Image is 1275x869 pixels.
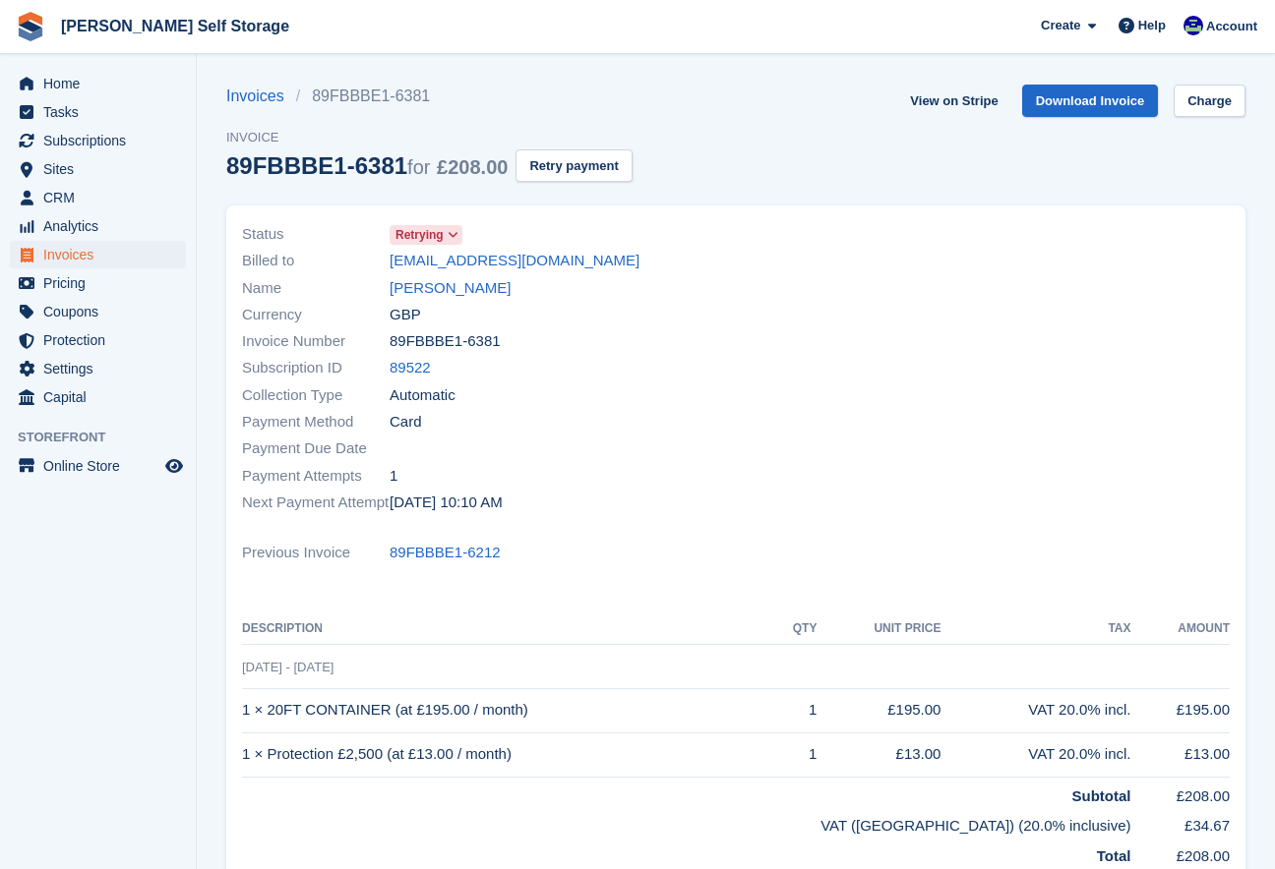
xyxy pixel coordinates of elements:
span: Account [1206,17,1257,36]
span: Subscriptions [43,127,161,154]
a: menu [10,98,186,126]
span: Billed to [242,250,390,272]
a: Invoices [226,85,296,108]
span: [DATE] - [DATE] [242,660,334,674]
span: Card [390,411,422,434]
a: menu [10,269,186,297]
span: Online Store [43,452,161,480]
strong: Total [1097,847,1131,864]
span: Sites [43,155,161,183]
span: Automatic [390,384,455,407]
span: 89FBBBE1-6381 [390,330,501,353]
a: menu [10,184,186,211]
span: Pricing [43,269,161,297]
td: £208.00 [1131,838,1231,868]
span: Invoice Number [242,330,390,353]
td: £34.67 [1131,807,1231,838]
span: Protection [43,326,161,354]
span: 1 [390,465,397,488]
span: £208.00 [437,156,508,178]
a: menu [10,70,186,97]
a: menu [10,212,186,240]
td: £195.00 [1131,688,1231,732]
time: 2025-08-16 09:10:25 UTC [390,492,503,514]
th: QTY [772,613,818,645]
span: for [407,156,430,178]
span: Create [1041,16,1080,35]
div: VAT 20.0% incl. [941,743,1130,766]
span: Status [242,223,390,246]
a: [PERSON_NAME] [390,277,511,300]
span: Collection Type [242,384,390,407]
span: GBP [390,304,421,326]
a: Charge [1174,85,1245,117]
div: VAT 20.0% incl. [941,699,1130,722]
nav: breadcrumbs [226,85,633,108]
a: Download Invoice [1022,85,1159,117]
div: 89FBBBE1-6381 [226,152,508,179]
a: menu [10,326,186,354]
a: menu [10,452,186,480]
span: Coupons [43,298,161,325]
a: Preview store [162,454,186,478]
span: Next Payment Attempt [242,492,390,514]
td: 1 [772,688,818,732]
a: menu [10,298,186,325]
td: £13.00 [1131,732,1231,777]
td: £13.00 [817,732,941,777]
th: Description [242,613,772,645]
span: Name [242,277,390,300]
span: Capital [43,383,161,411]
strong: Subtotal [1072,787,1131,804]
a: menu [10,241,186,268]
td: £195.00 [817,688,941,732]
span: Help [1138,16,1166,35]
a: [PERSON_NAME] Self Storage [53,10,297,42]
td: 1 × Protection £2,500 (at £13.00 / month) [242,732,772,777]
a: menu [10,355,186,382]
img: stora-icon-8386f47178a22dfd0bd8f6a31ec36ba5ce8667c1dd55bd0f319d3a0aa187defe.svg [16,12,45,41]
a: View on Stripe [902,85,1005,117]
span: Invoices [43,241,161,268]
span: Invoice [226,128,633,147]
a: Retrying [390,223,462,246]
a: menu [10,383,186,411]
a: 89522 [390,357,431,379]
span: Payment Due Date [242,437,390,460]
img: Justin Farthing [1184,16,1203,35]
a: [EMAIL_ADDRESS][DOMAIN_NAME] [390,250,639,272]
span: Payment Attempts [242,465,390,488]
a: menu [10,127,186,154]
span: Currency [242,304,390,326]
span: Subscription ID [242,357,390,379]
a: 89FBBBE1-6212 [390,542,501,564]
th: Amount [1131,613,1231,645]
span: Analytics [43,212,161,240]
span: Retrying [395,226,444,244]
span: Payment Method [242,411,390,434]
th: Tax [941,613,1130,645]
td: 1 [772,732,818,777]
span: CRM [43,184,161,211]
span: Home [43,70,161,97]
th: Unit Price [817,613,941,645]
button: Retry payment [516,149,632,182]
span: Settings [43,355,161,382]
a: menu [10,155,186,183]
td: 1 × 20FT CONTAINER (at £195.00 / month) [242,688,772,732]
span: Previous Invoice [242,542,390,564]
span: Tasks [43,98,161,126]
td: VAT ([GEOGRAPHIC_DATA]) (20.0% inclusive) [242,807,1131,838]
td: £208.00 [1131,777,1231,807]
span: Storefront [18,428,196,447]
